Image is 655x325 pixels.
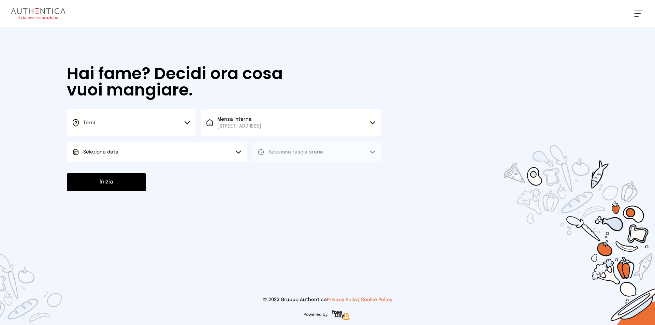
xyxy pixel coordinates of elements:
a: Privacy Policy [327,297,360,302]
span: Seleziona fascia oraria [268,150,323,154]
span: Mensa interna [217,116,261,130]
button: Seleziona data [67,142,247,162]
span: Terni [83,120,95,125]
img: logo.8f33a47.png [11,8,65,19]
span: [STREET_ADDRESS] [217,123,261,130]
button: Mensa interna[STREET_ADDRESS] [201,109,381,136]
button: Seleziona fascia oraria [252,142,381,162]
span: Seleziona data [83,150,118,154]
p: © 2023 Gruppo Authentica [11,296,644,303]
img: logo-freeday.3e08031.png [330,309,352,322]
img: sticker-selezione-mensa.70a28f7.png [464,106,655,325]
button: Inizia [67,173,146,191]
span: Powered by [304,312,327,317]
button: Terni [67,109,195,136]
h1: Hai fame? Decidi ora cosa vuoi mangiare. [67,65,302,98]
a: Cookie Policy [361,297,392,302]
